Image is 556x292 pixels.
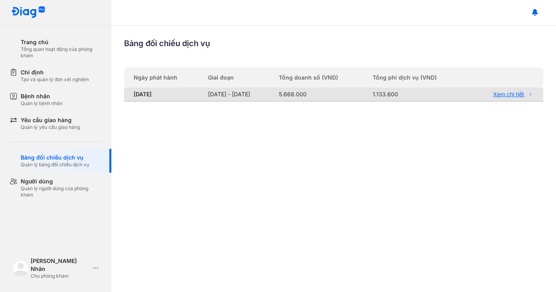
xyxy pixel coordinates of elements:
[274,88,368,101] td: 5.668.000
[124,38,543,49] div: Bảng đối chiếu dịch vụ
[13,260,29,276] img: logo
[203,68,274,88] th: Giai đoạn
[21,116,80,124] div: Yêu cầu giao hàng
[21,124,80,130] div: Quản lý yêu cầu giao hàng
[124,68,203,88] th: Ngày phát hành
[21,68,89,76] div: Chỉ định
[274,68,368,88] th: Tổng doanh số (VND)
[21,46,102,59] div: Tổng quan hoạt động của phòng khám
[527,91,534,98] img: download-icon
[31,273,89,279] div: Chủ phòng khám
[21,154,89,162] div: Bảng đối chiếu dịch vụ
[473,91,534,98] a: Xem chi tiết
[124,88,203,101] td: [DATE]
[368,68,469,88] th: Tổng phí dịch vụ (VND)
[31,257,89,273] div: [PERSON_NAME] Nhân
[21,162,89,168] div: Quản lý bảng đối chiếu dịch vụ
[21,38,102,46] div: Trang chủ
[21,92,62,100] div: Bệnh nhân
[21,185,102,198] div: Quản lý người dùng của phòng khám
[21,76,89,83] div: Tạo và quản lý đơn xét nghiệm
[203,88,274,101] td: [DATE] - [DATE]
[368,88,469,101] td: 1.133.600
[21,100,62,107] div: Quản lý bệnh nhân
[21,177,102,185] div: Người dùng
[11,6,45,19] img: logo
